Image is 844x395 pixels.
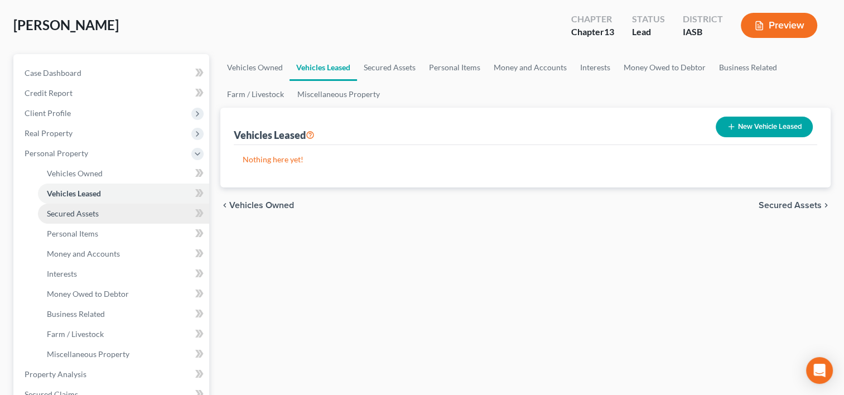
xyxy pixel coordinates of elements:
[16,83,209,103] a: Credit Report
[47,269,77,278] span: Interests
[47,189,101,198] span: Vehicles Leased
[25,68,81,78] span: Case Dashboard
[357,54,422,81] a: Secured Assets
[632,26,665,38] div: Lead
[220,81,291,108] a: Farm / Livestock
[47,249,120,258] span: Money and Accounts
[683,26,723,38] div: IASB
[47,289,129,298] span: Money Owed to Debtor
[291,81,387,108] a: Miscellaneous Property
[822,201,831,210] i: chevron_right
[13,17,119,33] span: [PERSON_NAME]
[47,168,103,178] span: Vehicles Owned
[25,128,73,138] span: Real Property
[38,244,209,264] a: Money and Accounts
[604,26,614,37] span: 13
[741,13,817,38] button: Preview
[47,209,99,218] span: Secured Assets
[632,13,665,26] div: Status
[234,128,315,142] div: Vehicles Leased
[38,184,209,204] a: Vehicles Leased
[38,224,209,244] a: Personal Items
[683,13,723,26] div: District
[16,63,209,83] a: Case Dashboard
[25,108,71,118] span: Client Profile
[229,201,294,210] span: Vehicles Owned
[47,349,129,359] span: Miscellaneous Property
[38,324,209,344] a: Farm / Livestock
[38,344,209,364] a: Miscellaneous Property
[38,163,209,184] a: Vehicles Owned
[573,54,617,81] a: Interests
[290,54,357,81] a: Vehicles Leased
[220,54,290,81] a: Vehicles Owned
[38,204,209,224] a: Secured Assets
[220,201,294,210] button: chevron_left Vehicles Owned
[487,54,573,81] a: Money and Accounts
[25,88,73,98] span: Credit Report
[220,201,229,210] i: chevron_left
[571,26,614,38] div: Chapter
[47,329,104,339] span: Farm / Livestock
[16,364,209,384] a: Property Analysis
[38,284,209,304] a: Money Owed to Debtor
[759,201,831,210] button: Secured Assets chevron_right
[47,229,98,238] span: Personal Items
[716,117,813,137] button: New Vehicle Leased
[25,369,86,379] span: Property Analysis
[712,54,784,81] a: Business Related
[38,304,209,324] a: Business Related
[25,148,88,158] span: Personal Property
[243,154,808,165] p: Nothing here yet!
[422,54,487,81] a: Personal Items
[806,357,833,384] div: Open Intercom Messenger
[617,54,712,81] a: Money Owed to Debtor
[759,201,822,210] span: Secured Assets
[571,13,614,26] div: Chapter
[47,309,105,319] span: Business Related
[38,264,209,284] a: Interests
